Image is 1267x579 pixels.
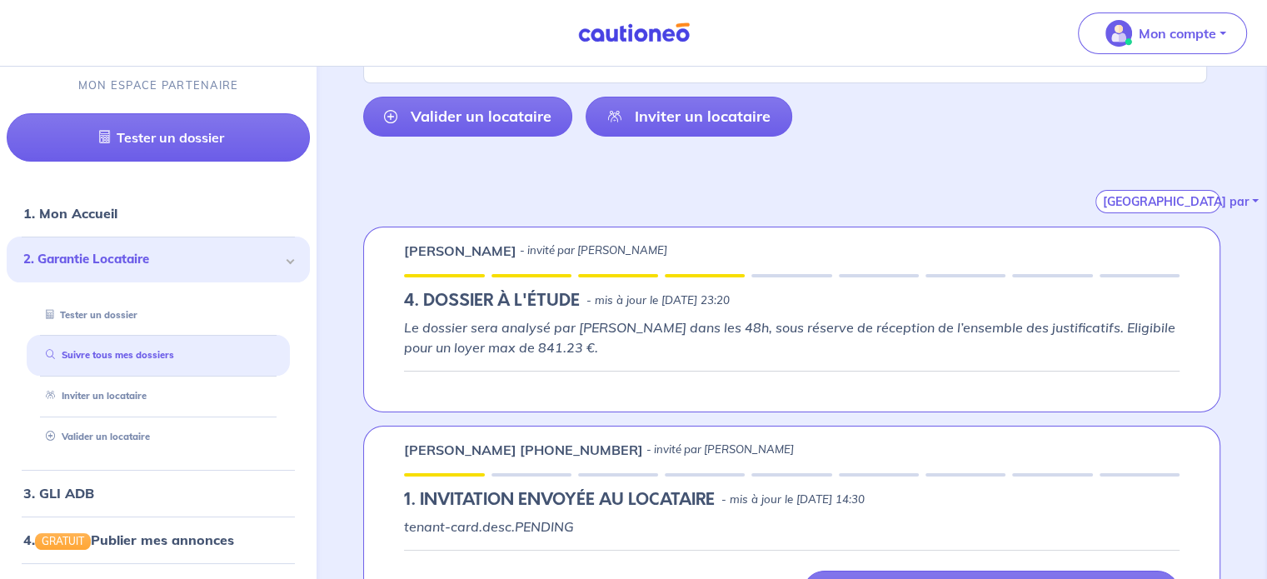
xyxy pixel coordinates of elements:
h5: 4. DOSSIER À L'ÉTUDE [404,291,580,311]
em: Le dossier sera analysé par [PERSON_NAME] dans les 48h, sous réserve de réception de l’ensemble d... [404,319,1175,356]
a: Inviter un locataire [586,97,791,137]
a: 4.GRATUITPublier mes annonces [23,532,234,548]
div: state: RENTER-DOCUMENTS-TO-EVALUATE, Context: ,NULL-NO-CERTIFICATE [404,291,1180,311]
p: [PERSON_NAME] [PHONE_NUMBER] [404,440,643,460]
div: Inviter un locataire [27,383,290,411]
div: Valider un locataire [27,424,290,452]
span: 2. Garantie Locataire [23,251,281,270]
div: 2. Garantie Locataire [7,237,310,283]
p: tenant-card.desc.PENDING [404,517,1180,537]
p: Mon compte [1139,23,1216,43]
p: - mis à jour le [DATE] 14:30 [721,492,865,508]
div: 4.GRATUITPublier mes annonces [7,523,310,557]
p: MON ESPACE PARTENAIRE [78,78,239,94]
img: illu_account_valid_menu.svg [1105,20,1132,47]
a: Valider un locataire [363,97,572,137]
img: Cautioneo [571,22,696,43]
a: 1. Mon Accueil [23,206,117,222]
p: - invité par [PERSON_NAME] [520,242,667,259]
div: state: PENDING, Context: [404,490,1180,510]
a: 3. GLI ADB [23,485,94,502]
p: [PERSON_NAME] [404,241,516,261]
div: 3. GLI ADB [7,477,310,510]
button: illu_account_valid_menu.svgMon compte [1078,12,1247,54]
a: Valider un locataire [39,432,150,443]
div: 1. Mon Accueil [7,197,310,231]
div: Tester un dossier [27,302,290,329]
p: - mis à jour le [DATE] 23:20 [586,292,730,309]
a: Tester un dossier [39,309,137,321]
div: Suivre tous mes dossiers [27,342,290,370]
button: [GEOGRAPHIC_DATA] par [1095,190,1220,213]
p: - invité par [PERSON_NAME] [646,442,794,458]
a: Inviter un locataire [39,391,147,402]
a: Tester un dossier [7,114,310,162]
a: Suivre tous mes dossiers [39,350,174,362]
h5: 1.︎ INVITATION ENVOYÉE AU LOCATAIRE [404,490,715,510]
